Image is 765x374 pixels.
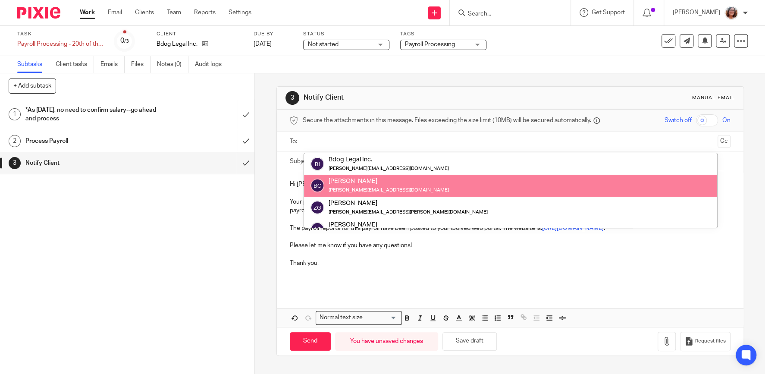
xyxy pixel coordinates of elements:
[304,93,528,102] h1: Notify Client
[329,188,449,192] small: [PERSON_NAME][EMAIL_ADDRESS][DOMAIN_NAME]
[229,8,251,17] a: Settings
[329,210,488,214] small: [PERSON_NAME][EMAIL_ADDRESS][PERSON_NAME][DOMAIN_NAME]
[290,157,312,166] label: Subject:
[290,137,299,146] label: To:
[290,250,731,267] p: Thank you,
[25,104,161,126] h1: *As [DATE], no need to confirm salary--go ahead and process
[673,8,720,17] p: [PERSON_NAME]
[329,155,449,164] div: Bdog Legal Inc.
[157,31,243,38] label: Client
[335,332,438,351] div: You have unsaved changes
[157,40,198,48] p: Bdog Legal Inc.
[100,56,125,73] a: Emails
[17,40,103,48] div: Payroll Processing - 20th of the Month - Bdog Legal
[254,41,272,47] span: [DATE]
[135,8,154,17] a: Clients
[108,8,122,17] a: Email
[310,222,324,236] img: svg%3E
[718,135,731,148] button: Cc
[157,56,188,73] a: Notes (0)
[167,8,181,17] a: Team
[17,56,49,73] a: Subtasks
[131,56,150,73] a: Files
[310,157,324,171] img: svg%3E
[9,79,56,93] button: + Add subtask
[310,201,324,214] img: svg%3E
[308,41,339,47] span: Not started
[80,8,95,17] a: Work
[194,8,216,17] a: Reports
[9,135,21,147] div: 2
[303,116,591,125] span: Secure the attachments in this message. Files exceeding the size limit (10MB) will be secured aut...
[290,332,331,351] input: Send
[56,56,94,73] a: Client tasks
[290,180,731,189] p: Hi [PERSON_NAME] -
[724,6,738,20] img: LB%20Reg%20Headshot%208-2-23.jpg
[17,31,103,38] label: Task
[9,108,21,120] div: 1
[303,31,389,38] label: Status
[9,157,21,169] div: 3
[318,313,365,322] span: Normal text size
[695,338,726,345] span: Request files
[665,116,692,125] span: Switch off
[722,116,731,125] span: On
[316,311,402,324] div: Search for option
[400,31,486,38] label: Tags
[329,166,449,171] small: [PERSON_NAME][EMAIL_ADDRESS][DOMAIN_NAME]
[17,7,60,19] img: Pixie
[290,198,731,215] p: Your payroll has been processed for this week for payday on . The total amount that will be withd...
[680,332,730,351] button: Request files
[405,41,455,47] span: Payroll Processing
[120,36,129,46] div: 0
[366,313,397,322] input: Search for option
[442,332,497,351] button: Save draft
[329,220,449,229] div: [PERSON_NAME]
[310,179,324,192] img: svg%3E
[195,56,228,73] a: Audit logs
[592,9,625,16] span: Get Support
[254,31,292,38] label: Due by
[290,224,731,233] p: The payroll reports for this payroll have been posted to your iSolved web portal. The website is: .
[290,233,731,250] p: Please let me know if you have any questions!
[542,225,604,231] a: [URL][DOMAIN_NAME]
[285,91,299,105] div: 3
[25,135,161,148] h1: Process Payroll
[329,198,488,207] div: [PERSON_NAME]
[467,10,545,18] input: Search
[692,94,735,101] div: Manual email
[124,39,129,44] small: /3
[25,157,161,170] h1: Notify Client
[329,177,449,185] div: [PERSON_NAME]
